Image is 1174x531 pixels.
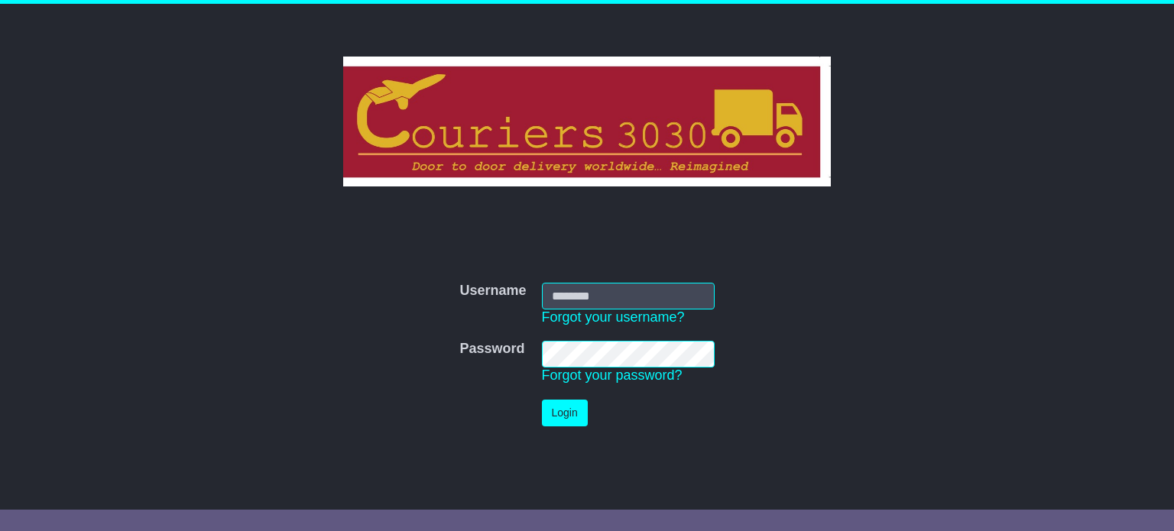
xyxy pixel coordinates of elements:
[343,57,832,186] img: Couriers 3030
[542,400,588,426] button: Login
[459,341,524,358] label: Password
[459,283,526,299] label: Username
[542,367,683,383] a: Forgot your password?
[542,309,685,325] a: Forgot your username?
